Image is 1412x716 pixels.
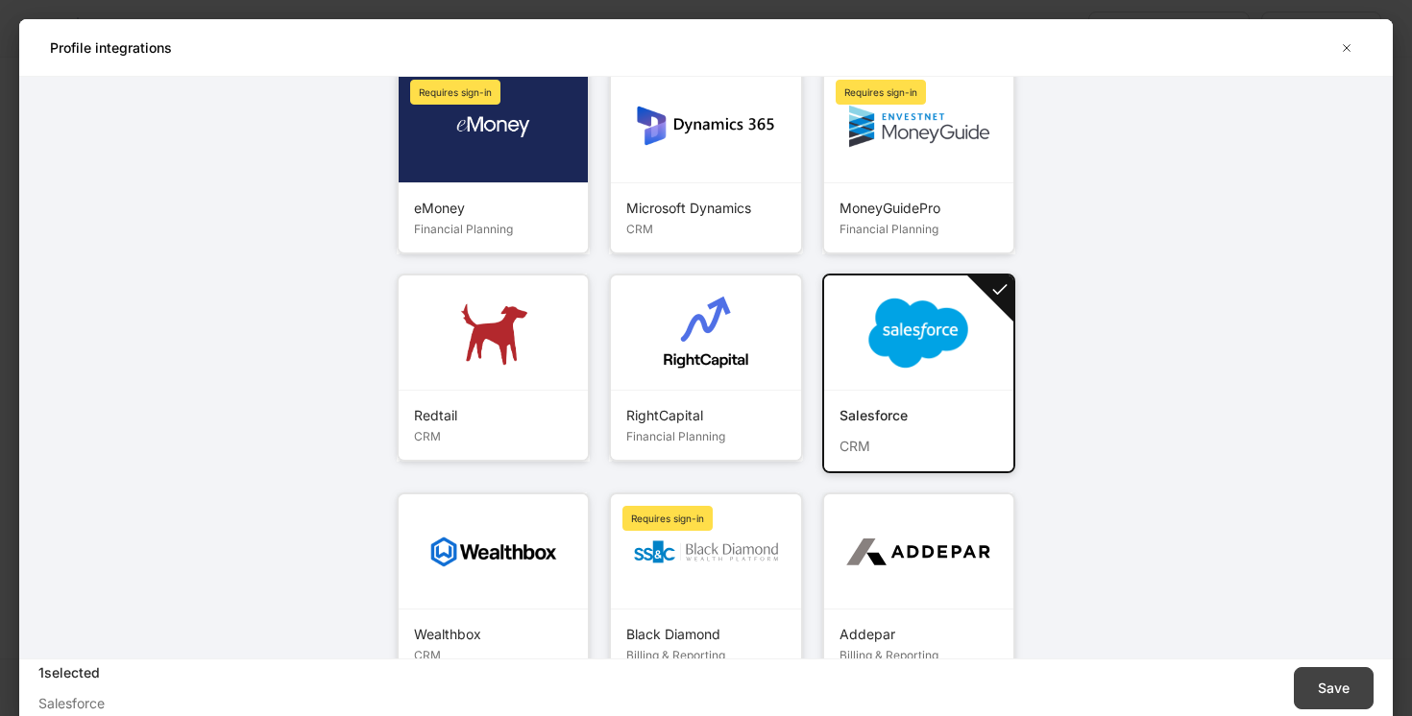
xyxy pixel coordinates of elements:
[1318,679,1350,698] div: Save
[414,644,572,663] div: CRM
[626,406,785,425] div: RightCapital
[414,199,572,218] div: eMoney
[836,80,926,105] div: Requires sign-in
[397,492,590,680] input: Wealthbox logoWealthboxCRM
[822,492,1015,680] input: Addepar logoAddeparBilling & Reporting
[443,97,544,154] img: eMoney logo
[846,528,990,576] img: Addepar logo
[1294,667,1374,709] button: Save
[664,291,748,375] img: RightCapital logo
[840,218,998,237] div: Financial Planning
[864,279,972,387] img: Salesforce logo
[410,80,500,105] div: Requires sign-in
[840,199,998,218] div: MoneyGuidePro
[609,274,802,462] input: RightCapital logoRightCapitalFinancial Planning
[455,295,532,371] img: Redtail logo
[50,38,172,58] h5: Profile integrations
[843,88,993,163] img: MoneyGuidePro logo
[414,425,572,444] div: CRM
[609,492,802,680] input: Black Diamond logoBlack DiamondBilling & ReportingRequires sign-in
[626,199,785,218] div: Microsoft Dynamics
[425,531,563,573] img: Wealthbox logo
[38,663,667,682] div: 1 selected
[840,625,998,644] div: Addepar
[636,87,775,164] img: Microsoft Dynamics logo
[626,625,785,644] div: Black Diamond
[840,644,998,663] div: Billing & Reporting
[840,406,998,425] div: Salesforce
[414,406,572,425] div: Redtail
[397,274,590,462] input: Redtail logoRedtailCRM
[414,625,572,644] div: Wealthbox
[414,218,572,237] div: Financial Planning
[840,425,998,456] div: CRM
[626,644,785,663] div: Billing & Reporting
[822,274,1015,473] input: Salesforce logoSalesforceCRM
[634,528,778,576] img: Black Diamond logo
[626,218,785,237] div: CRM
[626,425,785,444] div: Financial Planning
[622,506,713,531] div: Requires sign-in
[38,682,667,713] div: Salesforce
